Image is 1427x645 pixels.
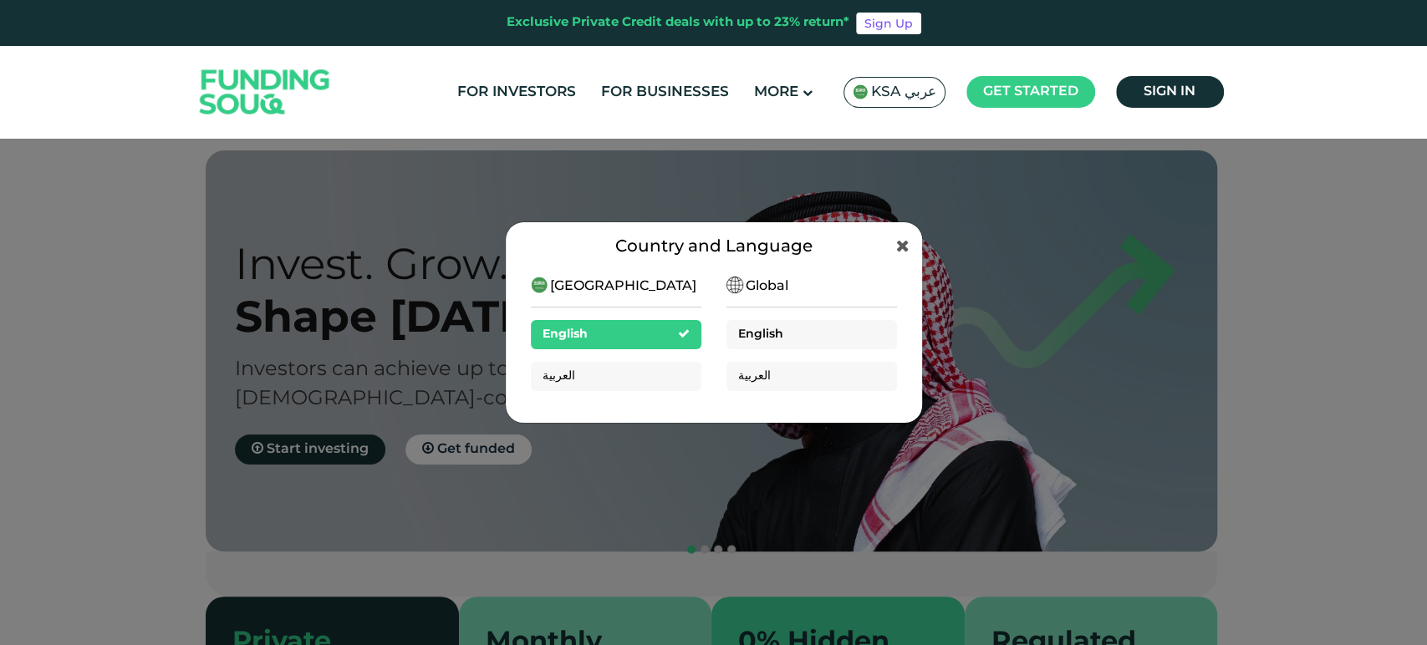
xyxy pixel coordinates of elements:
span: KSA عربي [871,83,936,102]
div: Country and Language [531,235,897,260]
span: Global [746,277,788,297]
span: English [543,328,588,340]
a: Sign Up [856,13,921,34]
img: SA Flag [531,277,548,293]
a: For Investors [453,79,580,106]
span: Get started [983,85,1078,98]
img: Logo [183,50,347,135]
span: [GEOGRAPHIC_DATA] [550,277,696,297]
span: العربية [543,370,575,382]
span: العربية [738,370,771,382]
span: Sign in [1144,85,1195,98]
a: For Businesses [597,79,733,106]
div: Exclusive Private Credit deals with up to 23% return* [507,13,849,33]
img: SA Flag [726,277,743,293]
img: SA Flag [853,84,868,99]
span: English [738,328,783,340]
span: More [754,85,798,99]
a: Sign in [1116,76,1224,108]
